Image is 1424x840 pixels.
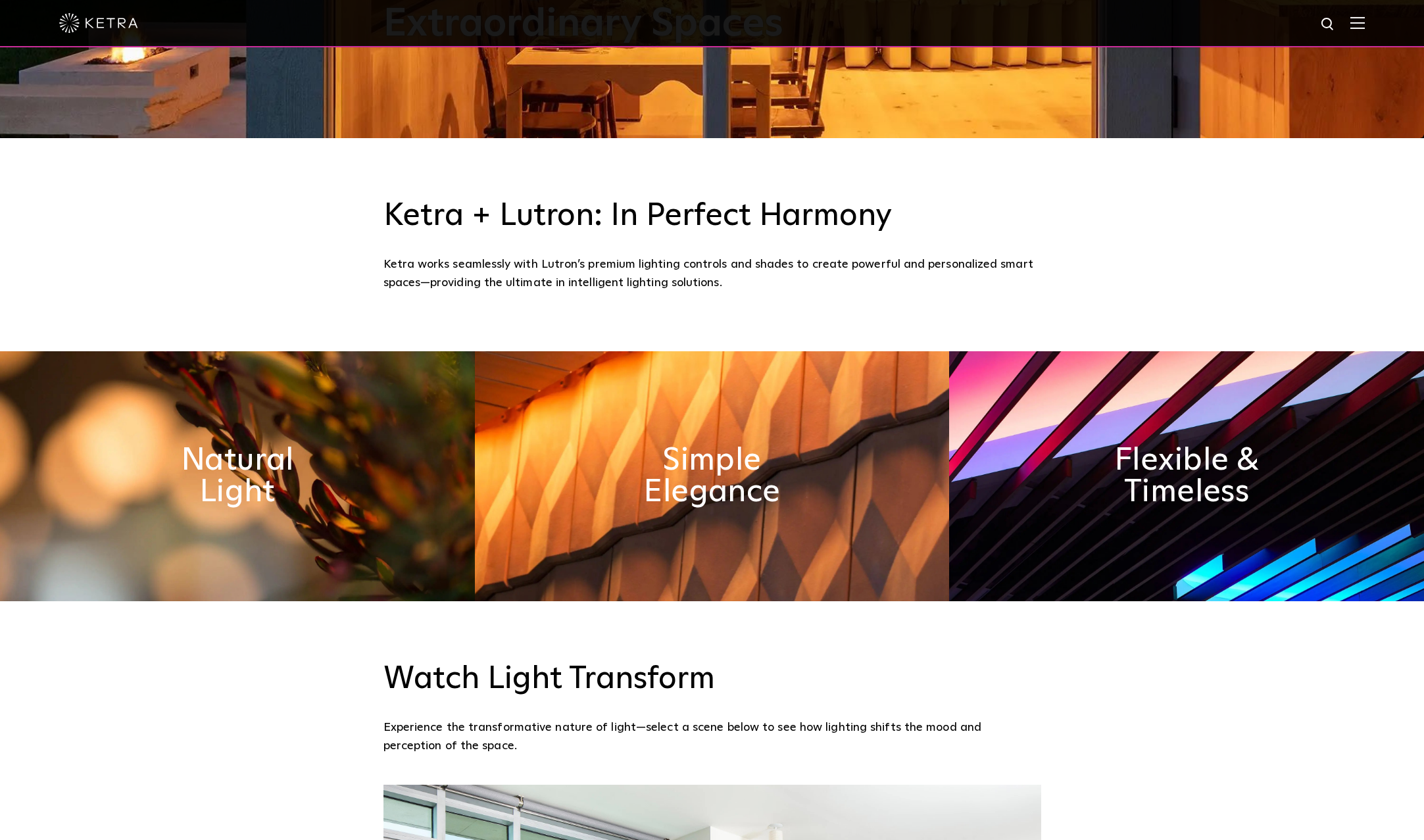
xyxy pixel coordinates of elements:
h2: Simple Elegance [627,445,798,508]
img: search icon [1320,16,1337,33]
h2: Flexible & Timeless [1101,445,1272,508]
img: Hamburger%20Nav.svg [1350,16,1365,29]
img: simple_elegance [475,351,950,601]
div: Ketra works seamlessly with Lutron’s premium lighting controls and shades to create powerful and ... [383,255,1041,293]
h3: Watch Light Transform [383,660,1041,699]
img: flexible_timeless_ketra [949,351,1424,601]
h3: Ketra + Lutron: In Perfect Harmony [383,197,1041,235]
img: ketra-logo-2019-white [59,13,138,33]
h2: Natural Light [152,445,323,508]
p: Experience the transformative nature of light—select a scene below to see how lighting shifts the... [383,718,1035,756]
